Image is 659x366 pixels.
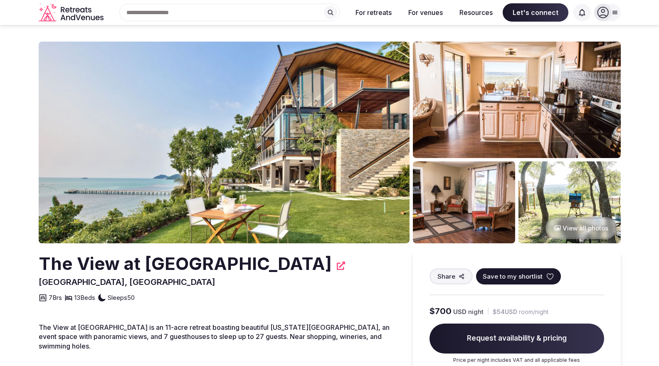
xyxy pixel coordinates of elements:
[468,307,484,316] span: night
[413,42,621,158] img: Venue gallery photo
[519,308,548,316] span: room/night
[429,357,604,364] p: Price per night includes VAT and all applicable fees
[476,268,561,284] button: Save to my shortlist
[39,277,215,287] span: [GEOGRAPHIC_DATA], [GEOGRAPHIC_DATA]
[429,305,452,317] span: $700
[487,307,489,316] div: |
[39,323,390,350] span: The View at [GEOGRAPHIC_DATA] is an 11-acre retreat boasting beautiful [US_STATE][GEOGRAPHIC_DATA...
[429,268,473,284] button: Share
[493,308,517,316] span: $54 USD
[413,161,515,243] img: Venue gallery photo
[545,217,617,239] button: View all photos
[518,161,621,243] img: Venue gallery photo
[49,293,62,302] span: 7 Brs
[483,272,543,281] span: Save to my shortlist
[39,252,332,276] h2: The View at [GEOGRAPHIC_DATA]
[108,293,135,302] span: Sleeps 50
[74,293,95,302] span: 13 Beds
[453,307,466,316] span: USD
[39,3,105,22] svg: Retreats and Venues company logo
[429,324,604,354] span: Request availability & pricing
[503,3,568,22] span: Let's connect
[39,42,410,243] img: Venue cover photo
[437,272,455,281] span: Share
[39,3,105,22] a: Visit the homepage
[402,3,449,22] button: For venues
[349,3,398,22] button: For retreats
[453,3,499,22] button: Resources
